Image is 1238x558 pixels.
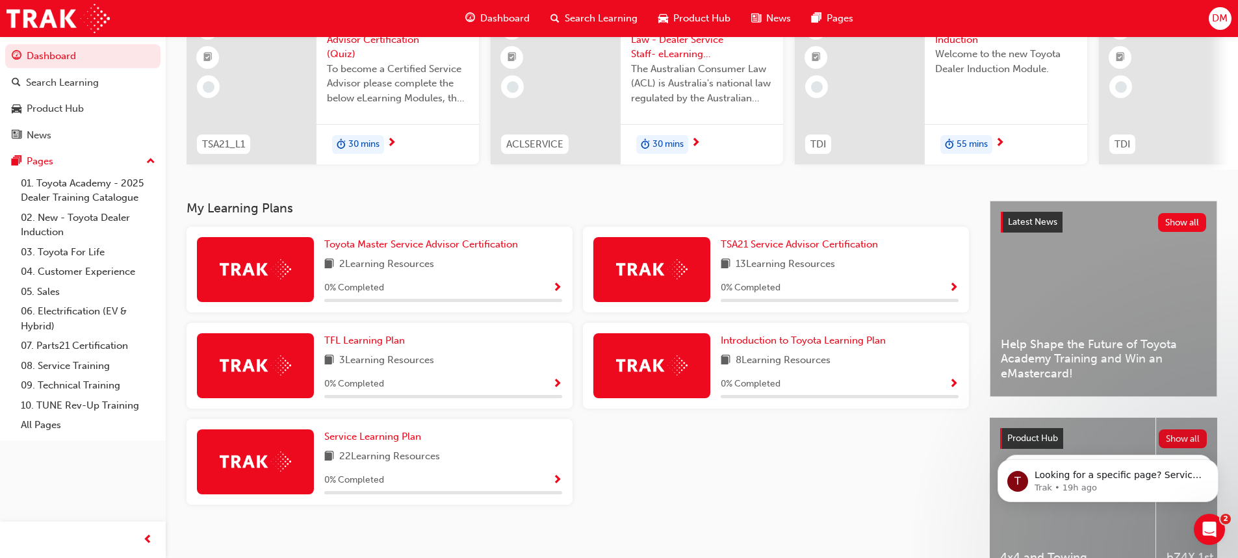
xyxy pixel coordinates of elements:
[949,280,959,296] button: Show Progress
[552,280,562,296] button: Show Progress
[801,5,864,32] a: pages-iconPages
[721,377,780,392] span: 0 % Completed
[721,238,878,250] span: TSA21 Service Advisor Certification
[203,49,213,66] span: booktick-icon
[146,153,155,170] span: up-icon
[507,81,519,93] span: learningRecordVerb_NONE-icon
[324,377,384,392] span: 0 % Completed
[811,81,823,93] span: learningRecordVerb_NONE-icon
[673,11,730,26] span: Product Hub
[552,475,562,487] span: Show Progress
[949,379,959,390] span: Show Progress
[6,4,110,33] img: Trak
[324,473,384,488] span: 0 % Completed
[736,257,835,273] span: 13 Learning Resources
[631,62,773,106] span: The Australian Consumer Law (ACL) is Australia's national law regulated by the Australian Competi...
[990,201,1217,397] a: Latest NewsShow allHelp Shape the Future of Toyota Academy Training and Win an eMastercard!
[12,130,21,142] span: news-icon
[27,101,84,116] div: Product Hub
[508,49,517,66] span: booktick-icon
[616,259,688,279] img: Trak
[5,97,161,121] a: Product Hub
[324,333,410,348] a: TFL Learning Plan
[552,379,562,390] span: Show Progress
[1008,216,1057,227] span: Latest News
[652,137,684,152] span: 30 mins
[751,10,761,27] span: news-icon
[324,429,426,444] a: Service Learning Plan
[203,81,214,93] span: learningRecordVerb_NONE-icon
[812,49,821,66] span: booktick-icon
[324,335,405,346] span: TFL Learning Plan
[945,136,954,153] span: duration-icon
[324,353,334,369] span: book-icon
[16,356,161,376] a: 08. Service Training
[5,149,161,173] button: Pages
[1000,428,1207,449] a: Product HubShow all
[324,237,523,252] a: Toyota Master Service Advisor Certification
[12,77,21,89] span: search-icon
[5,42,161,149] button: DashboardSearch LearningProduct HubNews
[16,242,161,262] a: 03. Toyota For Life
[1194,514,1225,545] iframe: Intercom live chat
[12,51,21,62] span: guage-icon
[143,532,153,548] span: prev-icon
[327,18,469,62] span: TSA21_L1 Service Advisor Certification (Quiz)
[324,431,421,442] span: Service Learning Plan
[506,137,563,152] span: ACLSERVICE
[27,128,51,143] div: News
[1209,7,1232,30] button: DM
[616,355,688,375] img: Trak
[16,396,161,416] a: 10. TUNE Rev-Up Training
[327,62,469,106] span: To become a Certified Service Advisor please complete the below eLearning Modules, the Service Ad...
[631,18,773,62] span: Australian Consumer Law - Dealer Service Staff- eLearning Module
[324,449,334,465] span: book-icon
[455,5,540,32] a: guage-iconDashboard
[1220,514,1231,524] span: 2
[721,237,883,252] a: TSA21 Service Advisor Certification
[5,123,161,147] a: News
[691,138,701,149] span: next-icon
[721,353,730,369] span: book-icon
[16,208,161,242] a: 02. New - Toyota Dealer Induction
[465,10,475,27] span: guage-icon
[1115,137,1130,152] span: TDI
[721,333,891,348] a: Introduction to Toyota Learning Plan
[1158,213,1207,232] button: Show all
[5,44,161,68] a: Dashboard
[565,11,638,26] span: Search Learning
[935,47,1077,76] span: Welcome to the new Toyota Dealer Induction Module.
[1212,11,1228,26] span: DM
[324,281,384,296] span: 0 % Completed
[16,282,161,302] a: 05. Sales
[12,156,21,168] span: pages-icon
[220,451,291,472] img: Trak
[324,257,334,273] span: book-icon
[348,137,380,152] span: 30 mins
[741,5,801,32] a: news-iconNews
[795,7,1087,164] a: TDIToyota Dealer InductionWelcome to the new Toyota Dealer Induction Module.duration-icon55 mins
[721,257,730,273] span: book-icon
[12,103,21,115] span: car-icon
[736,353,831,369] span: 8 Learning Resources
[949,283,959,294] span: Show Progress
[1116,49,1125,66] span: booktick-icon
[810,137,826,152] span: TDI
[16,375,161,396] a: 09. Technical Training
[827,11,853,26] span: Pages
[1115,81,1127,93] span: learningRecordVerb_NONE-icon
[658,10,668,27] span: car-icon
[766,11,791,26] span: News
[978,432,1238,523] iframe: Intercom notifications message
[339,353,434,369] span: 3 Learning Resources
[27,154,53,169] div: Pages
[16,262,161,282] a: 04. Customer Experience
[1001,337,1206,381] span: Help Shape the Future of Toyota Academy Training and Win an eMastercard!
[16,336,161,356] a: 07. Parts21 Certification
[491,7,783,164] a: 0ACLSERVICEAustralian Consumer Law - Dealer Service Staff- eLearning ModuleThe Australian Consume...
[949,376,959,392] button: Show Progress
